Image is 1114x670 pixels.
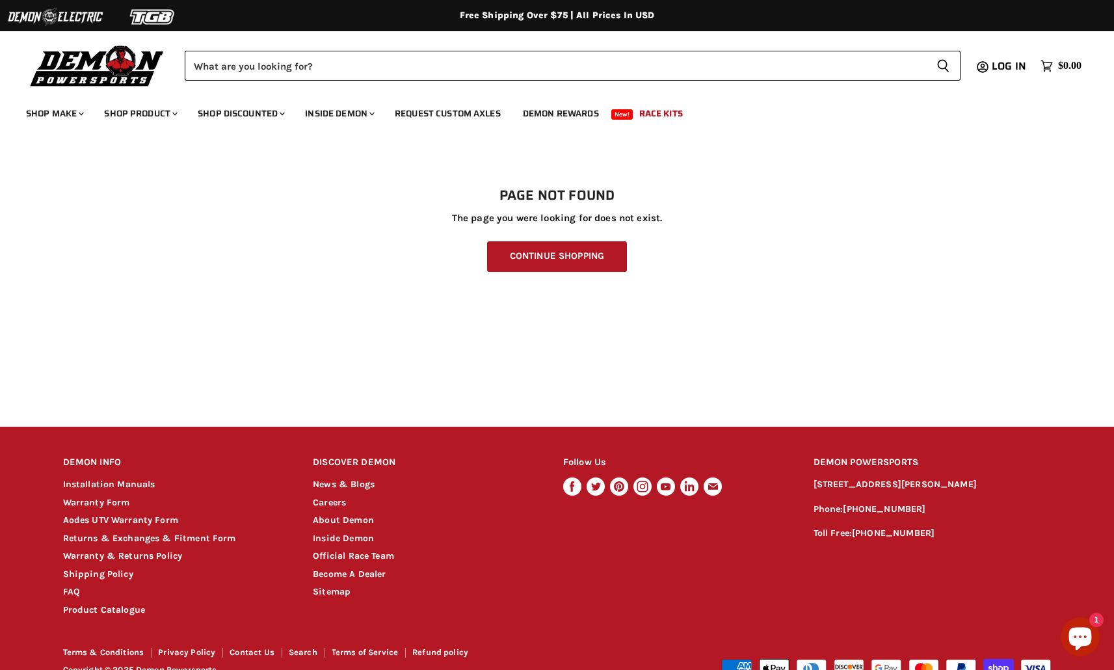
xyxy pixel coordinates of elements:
[16,95,1078,127] ul: Main menu
[926,51,961,81] button: Search
[94,100,185,127] a: Shop Product
[185,51,961,81] form: Product
[313,497,346,508] a: Careers
[563,448,789,478] h2: Follow Us
[313,586,351,597] a: Sitemap
[63,479,155,490] a: Installation Manuals
[814,502,1052,517] p: Phone:
[230,647,274,657] a: Contact Us
[63,533,236,544] a: Returns & Exchanges & Fitment Form
[63,586,80,597] a: FAQ
[104,5,202,29] img: TGB Logo 2
[412,647,468,657] a: Refund policy
[611,109,633,120] span: New!
[63,550,183,561] a: Warranty & Returns Policy
[1058,60,1081,72] span: $0.00
[814,526,1052,541] p: Toll Free:
[843,503,925,515] a: [PHONE_NUMBER]
[630,100,693,127] a: Race Kits
[1057,617,1104,660] inbox-online-store-chat: Shopify online store chat
[63,188,1052,204] h1: Page not found
[63,569,133,580] a: Shipping Policy
[1034,57,1088,75] a: $0.00
[63,515,178,526] a: Aodes UTV Warranty Form
[158,647,215,657] a: Privacy Policy
[37,10,1078,21] div: Free Shipping Over $75 | All Prices In USD
[814,477,1052,492] p: [STREET_ADDRESS][PERSON_NAME]
[385,100,511,127] a: Request Custom Axles
[63,497,130,508] a: Warranty Form
[487,241,627,272] a: Continue Shopping
[852,528,935,539] a: [PHONE_NUMBER]
[513,100,609,127] a: Demon Rewards
[289,647,317,657] a: Search
[63,648,559,662] nav: Footer
[313,479,375,490] a: News & Blogs
[63,604,146,615] a: Product Catalogue
[188,100,293,127] a: Shop Discounted
[986,60,1034,72] a: Log in
[332,647,398,657] a: Terms of Service
[63,448,289,478] h2: DEMON INFO
[7,5,104,29] img: Demon Electric Logo 2
[313,569,386,580] a: Become A Dealer
[814,448,1052,478] h2: DEMON POWERSPORTS
[295,100,382,127] a: Inside Demon
[313,515,374,526] a: About Demon
[313,533,374,544] a: Inside Demon
[185,51,926,81] input: Search
[16,100,92,127] a: Shop Make
[63,647,144,657] a: Terms & Conditions
[63,213,1052,224] p: The page you were looking for does not exist.
[992,58,1026,74] span: Log in
[313,550,394,561] a: Official Race Team
[26,42,168,88] img: Demon Powersports
[313,448,538,478] h2: DISCOVER DEMON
